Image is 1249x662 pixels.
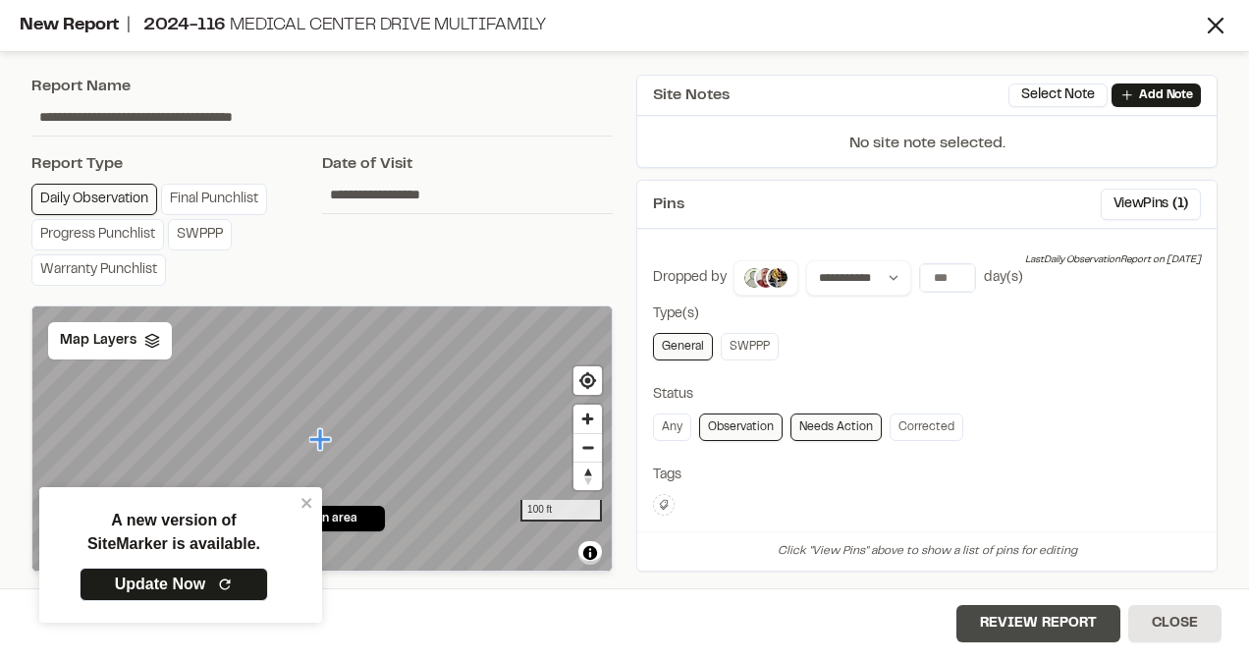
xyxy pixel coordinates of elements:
button: ViewPins (1) [1101,189,1201,220]
img: Victor Gaucin [766,266,789,290]
button: Select Note [1008,83,1108,107]
div: Map marker [309,427,335,453]
span: Site Notes [653,83,730,107]
button: Zoom out [573,433,602,462]
button: Matthew Kirkendall, Jason Luttrell, Victor Gaucin [733,260,798,296]
a: Final Punchlist [161,184,267,215]
div: day(s) [984,267,1023,289]
a: Needs Action [790,414,882,441]
button: Close [1128,605,1222,642]
canvas: Map [32,306,613,574]
div: Date of Visit [322,152,613,176]
div: Report Type [31,152,322,176]
p: Add Note [1139,86,1193,104]
a: SWPPP [168,219,232,250]
span: Pins [653,193,684,216]
div: 100 ft [520,500,602,522]
a: SWPPP [721,333,779,360]
div: Last Daily Observation Report on [DATE] [1025,252,1201,268]
p: A new version of SiteMarker is available. [87,509,260,556]
span: ( 1 ) [1172,193,1188,215]
div: Click "View Pins" above to show a list of pins for editing [637,531,1217,571]
span: Zoom out [573,434,602,462]
a: Corrected [890,414,963,441]
span: 2024-116 [143,18,226,33]
a: Observation [699,414,783,441]
img: Matthew Kirkendall [742,266,766,290]
span: Medical Center Drive Multifamily [230,18,545,33]
div: Dropped by [653,267,727,289]
img: Jason Luttrell [754,266,778,290]
button: Review Report [956,605,1120,642]
div: Tags [653,465,1201,486]
button: Edit Tags [653,494,675,516]
a: General [653,333,713,360]
a: Update Now [80,568,268,601]
button: Toggle attribution [578,541,602,565]
button: close [300,495,314,511]
button: Find my location [573,366,602,395]
p: No site note selected. [637,132,1217,167]
a: Any [653,414,691,441]
div: Status [653,384,1201,406]
button: Zoom in [573,405,602,433]
button: Reset bearing to north [573,462,602,490]
div: Report Name [31,75,613,98]
div: Type(s) [653,303,1201,325]
div: New Report [20,13,1202,39]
